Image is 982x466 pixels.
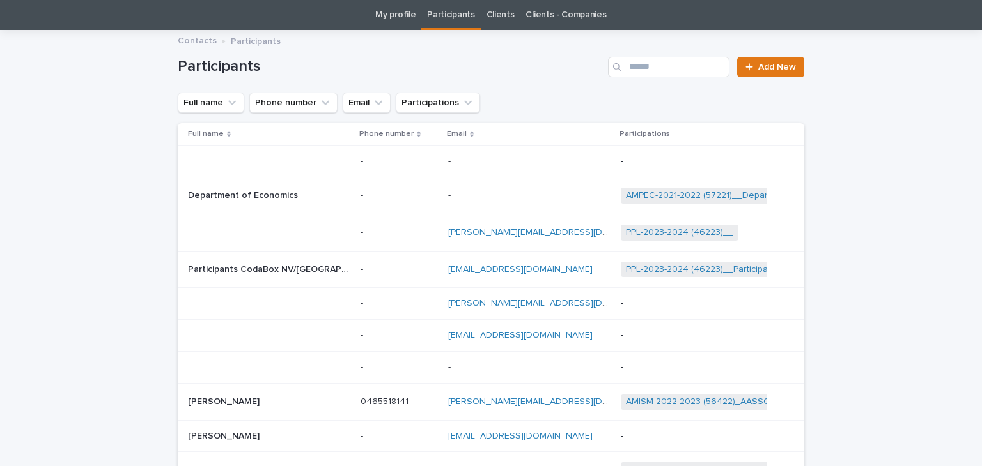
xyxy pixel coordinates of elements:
p: Participants [231,33,281,47]
a: AMPEC-2021-2022 (57221)__Department of Economics [626,190,848,201]
a: PPL-2023-2024 (46223)__ [626,227,733,238]
p: [PERSON_NAME] [188,428,262,442]
p: Department of Economics [188,188,300,201]
button: Phone number [249,93,338,113]
button: Participations [396,93,480,113]
p: Phone number [359,127,414,141]
p: - [448,188,453,201]
tr: -- [PERSON_NAME][EMAIL_ADDRESS][DOMAIN_NAME] - [178,288,804,320]
tr: Participants CodaBox NV/[GEOGRAPHIC_DATA]Participants CodaBox NV/[GEOGRAPHIC_DATA] -- [EMAIL_ADDR... [178,251,804,288]
p: 0465518141 [361,394,411,407]
p: - [361,262,366,275]
tr: -- -- - [178,146,804,177]
p: - [361,428,366,442]
button: Full name [178,93,244,113]
a: [EMAIL_ADDRESS][DOMAIN_NAME] [448,265,593,274]
p: - [361,359,366,373]
tr: [PERSON_NAME][PERSON_NAME] 04655181410465518141 [PERSON_NAME][EMAIL_ADDRESS][DOMAIN_NAME] AMISM-2... [178,383,804,420]
p: - [448,359,453,373]
a: [PERSON_NAME][EMAIL_ADDRESS][DOMAIN_NAME] [448,397,662,406]
p: [PERSON_NAME] [188,394,262,407]
p: - [361,296,366,309]
a: Contacts [178,33,217,47]
h1: Participants [178,57,603,76]
tr: Department of EconomicsDepartment of Economics -- -- AMPEC-2021-2022 (57221)__Department of Econo... [178,177,804,214]
a: Add New [737,57,804,77]
tr: [PERSON_NAME][PERSON_NAME] -- [EMAIL_ADDRESS][DOMAIN_NAME] - [178,420,804,452]
a: [EMAIL_ADDRESS][DOMAIN_NAME] [448,432,593,440]
p: - [361,225,366,238]
tr: -- [EMAIL_ADDRESS][DOMAIN_NAME] - [178,320,804,352]
p: Email [447,127,467,141]
button: Email [343,93,391,113]
a: [EMAIL_ADDRESS][DOMAIN_NAME] [448,331,593,340]
a: AMISM-2022-2023 (56422)_AASSOUM_Dina [626,396,807,407]
input: Search [608,57,729,77]
p: - [621,431,781,442]
p: - [361,153,366,167]
a: [PERSON_NAME][EMAIL_ADDRESS][DOMAIN_NAME] [448,228,662,237]
p: - [621,362,781,373]
p: - [361,327,366,341]
p: - [361,188,366,201]
p: Full name [188,127,224,141]
a: PPL-2023-2024 (46223)__Participants CodaBox NV/[GEOGRAPHIC_DATA] [626,264,926,275]
p: Participations [620,127,670,141]
p: - [621,330,781,341]
a: [PERSON_NAME][EMAIL_ADDRESS][DOMAIN_NAME] [448,299,662,308]
p: - [448,153,453,167]
p: - [621,298,781,309]
p: - [621,156,781,167]
span: Add New [758,63,796,71]
tr: -- [PERSON_NAME][EMAIL_ADDRESS][DOMAIN_NAME] PPL-2023-2024 (46223)__ [178,214,804,251]
p: Participants CodaBox NV/[GEOGRAPHIC_DATA] [188,262,350,275]
tr: -- -- - [178,351,804,383]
